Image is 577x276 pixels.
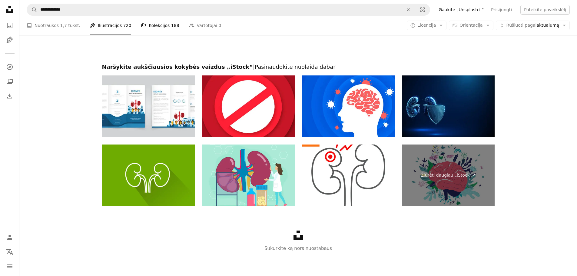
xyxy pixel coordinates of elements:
[149,23,170,28] font: Kolekcijos
[60,23,80,28] font: 1,7 tūkst.
[417,23,436,28] font: Licencija
[141,16,179,35] a: Kolekcijos 188
[302,145,395,206] img: Inkstų ligos linijos piktograma
[4,90,16,102] a: Atsisiuntimų istorija
[4,75,16,88] a: Kolekcijos
[4,4,16,17] a: Pradžia — Unsplash
[472,173,476,178] font: ↗
[449,21,493,30] button: Orientacija
[506,23,537,28] font: Rūšiuoti pagal
[459,23,482,28] font: Orientacija
[402,75,495,137] img: Abstraktūs mėlyni žmogaus inkstai už futuristinio apsauginio skydo. Inkstų apsauga. Sveikatos pri...
[189,16,221,35] a: Vartotojai 0
[302,75,395,137] img: Ilgalaikis Covid viruso išsilaikymas smegenų infekcijos asmuo
[487,5,516,15] a: Prisijungti
[435,5,487,15] a: Gaukite „Unsplash+“
[264,246,332,251] font: Sukurkite ką nors nuostabaus
[536,23,559,28] font: aktualumą
[524,7,566,12] font: Pateikite paveikslėlį
[496,21,570,30] button: Rūšiuoti pagalaktualumą
[218,23,221,28] font: 0
[402,145,495,206] a: Žiūrėti daugiau „iStock“↗
[202,145,295,206] img: Nefrologas, tiriantis inkstus su medicinine įranga, iliustracija
[197,23,217,28] font: Vartotojai
[4,231,16,243] a: Prisijungti / Registruotis
[4,34,16,46] a: Iliustracijos
[415,4,430,15] button: Vizualinė paieška
[27,4,430,16] form: Raskite vaizdinę medžiagą visoje svetainėje
[407,21,446,30] button: Licencija
[421,173,472,178] font: Žiūrėti daugiau „iStock“
[4,260,16,272] button: Meniu
[102,64,253,70] font: Naršykite aukščiausios kokybės vaizdus „iStock“
[27,16,80,35] a: Nuotraukos 1,7 tūkst.
[27,4,37,15] button: Ieškoti „Unsplash“
[35,23,59,28] font: Nuotraukos
[102,145,195,206] img: Žmogaus inksto piktograma
[4,19,16,32] a: Nuotraukos
[253,64,255,70] font: |
[171,23,179,28] font: 188
[491,7,512,12] font: Prisijungti
[4,61,16,73] a: Naršyti
[439,7,484,12] font: Gaukite „Unsplash+“
[520,5,570,15] button: Pateikite paveikslėlį
[202,75,295,137] img: Be simbolių fone
[402,4,415,15] button: Išvalyti
[102,75,195,137] img: Trijų dalių brošiūros, lankstinuko ar triptiko lankstinuko šablonas, idealiai tinkantis Pasauline...
[255,64,335,70] font: Pasinaudokite nuolaida dabar
[4,246,16,258] button: Kalba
